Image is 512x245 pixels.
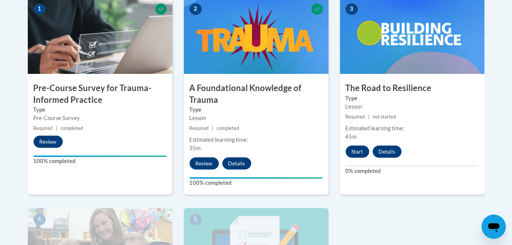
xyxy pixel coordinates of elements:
h3: The Road to Resilience [340,82,485,94]
label: 0% completed [346,167,479,175]
button: Review [33,136,63,148]
label: 100% completed [190,179,323,187]
span: 35m [190,145,201,151]
div: Lesson [190,114,323,122]
label: Type [33,106,167,114]
span: | [212,125,214,131]
span: 4 [33,214,46,225]
span: 2 [190,3,202,15]
div: Pre-Course Survey [33,114,167,122]
span: Required [33,125,53,131]
h3: A Foundational Knowledge of Trauma [184,82,329,106]
iframe: Button to launch messaging window [482,215,506,239]
div: Estimated learning time: [346,124,479,133]
button: Details [373,146,402,158]
label: 100% completed [33,157,167,165]
span: 5 [190,214,202,225]
span: not started [373,114,396,120]
span: 45m [346,133,357,140]
span: Required [190,125,209,131]
span: 3 [346,3,358,15]
h3: Pre-Course Survey for Trauma-Informed Practice [28,82,172,106]
div: Estimated learning time: [190,136,323,144]
button: Start [346,146,369,158]
div: Lesson [346,102,479,111]
button: Details [222,157,251,170]
button: Review [190,157,219,170]
div: Your progress [190,177,323,179]
span: 1 [33,3,46,15]
span: | [368,114,370,120]
span: Required [346,114,365,120]
span: | [56,125,57,131]
label: Type [346,94,479,102]
span: completed [217,125,239,131]
span: completed [61,125,83,131]
div: Your progress [33,155,167,157]
label: Type [190,106,323,114]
